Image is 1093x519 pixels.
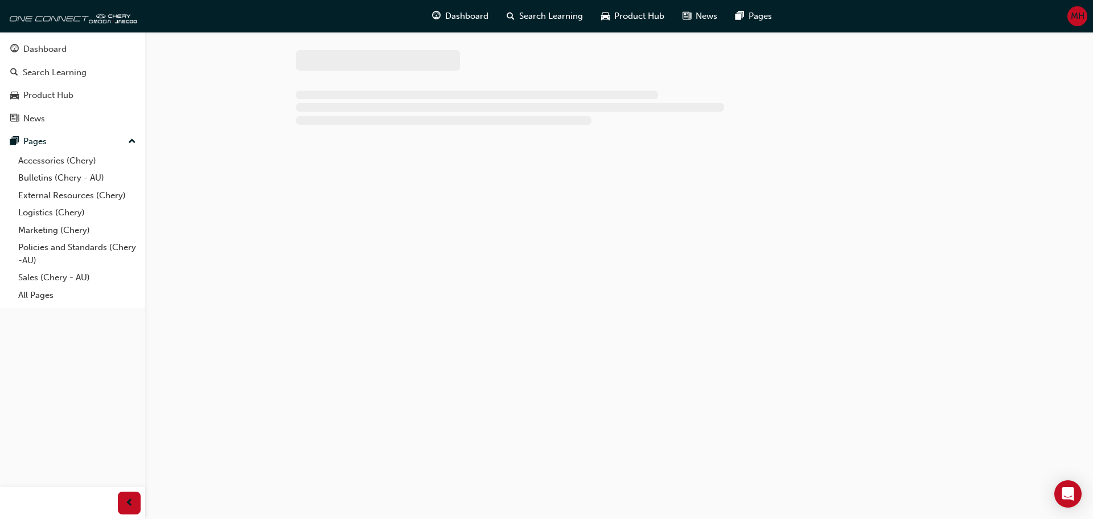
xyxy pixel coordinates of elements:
[519,10,583,23] span: Search Learning
[5,39,141,60] a: Dashboard
[432,9,441,23] span: guage-icon
[683,9,691,23] span: news-icon
[614,10,664,23] span: Product Hub
[14,269,141,287] a: Sales (Chery - AU)
[696,10,717,23] span: News
[601,9,610,23] span: car-icon
[5,131,141,152] button: Pages
[423,5,498,28] a: guage-iconDashboard
[23,66,87,79] div: Search Learning
[10,91,19,101] span: car-icon
[14,239,141,269] a: Policies and Standards (Chery -AU)
[14,204,141,222] a: Logistics (Chery)
[735,9,744,23] span: pages-icon
[23,43,67,56] div: Dashboard
[498,5,592,28] a: search-iconSearch Learning
[673,5,726,28] a: news-iconNews
[5,62,141,83] a: Search Learning
[23,89,73,102] div: Product Hub
[14,222,141,239] a: Marketing (Chery)
[10,68,18,78] span: search-icon
[445,10,488,23] span: Dashboard
[125,496,134,510] span: prev-icon
[1067,6,1087,26] button: MH
[10,44,19,55] span: guage-icon
[10,137,19,147] span: pages-icon
[23,135,47,148] div: Pages
[14,287,141,304] a: All Pages
[5,108,141,129] a: News
[1054,480,1082,508] div: Open Intercom Messenger
[5,36,141,131] button: DashboardSearch LearningProduct HubNews
[14,187,141,205] a: External Resources (Chery)
[128,134,136,149] span: up-icon
[1071,10,1084,23] span: MH
[14,169,141,187] a: Bulletins (Chery - AU)
[10,114,19,124] span: news-icon
[6,5,137,27] img: oneconnect
[14,152,141,170] a: Accessories (Chery)
[23,112,45,125] div: News
[592,5,673,28] a: car-iconProduct Hub
[5,85,141,106] a: Product Hub
[726,5,781,28] a: pages-iconPages
[507,9,515,23] span: search-icon
[749,10,772,23] span: Pages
